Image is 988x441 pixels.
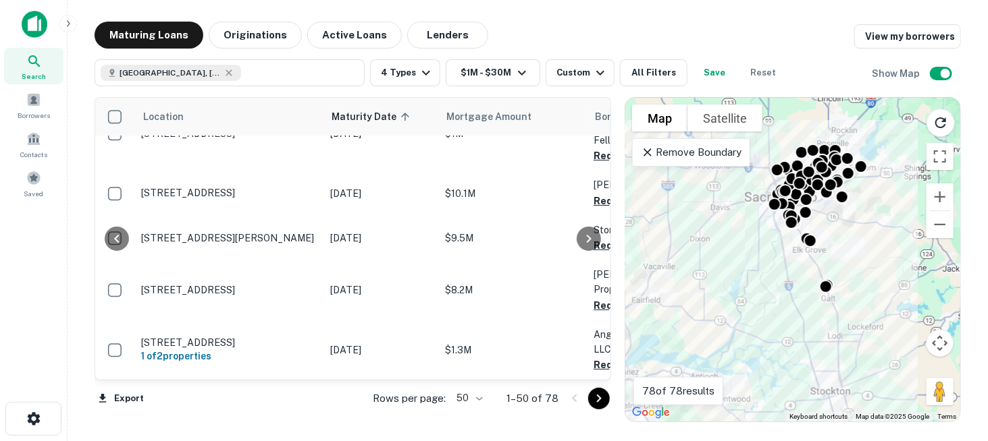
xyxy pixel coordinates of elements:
th: Maturity Date [323,98,438,136]
h6: 1 of 2 properties [141,349,317,363]
span: Location [142,109,184,125]
div: 0 0 [625,98,960,421]
p: [DATE] [330,231,432,245]
th: Location [134,98,323,136]
a: Terms (opens in new tab) [937,413,956,420]
button: Toggle fullscreen view [927,143,954,170]
button: Zoom out [927,211,954,238]
p: $8.2M [445,283,580,297]
button: Zoom in [927,183,954,210]
p: [STREET_ADDRESS][PERSON_NAME] [141,232,317,244]
a: Contacts [4,126,63,163]
img: Google [629,404,673,421]
button: Export [95,388,147,409]
span: Map data ©2025 Google [856,413,929,420]
p: [DATE] [330,283,432,297]
h6: Show Map [872,66,922,81]
p: [DATE] [330,343,432,357]
button: Save your search to get updates of matches that match your search criteria. [693,59,736,86]
p: Remove Boundary [641,144,742,160]
span: Search [22,71,46,82]
p: 1–50 of 78 [506,390,558,407]
button: Reload search area [927,109,955,137]
button: Go to next page [588,388,610,409]
button: 4 Types [370,59,440,86]
button: Active Loans [307,22,402,49]
button: Reset [742,59,785,86]
button: [GEOGRAPHIC_DATA], [GEOGRAPHIC_DATA], [GEOGRAPHIC_DATA] [95,59,365,86]
a: Search [4,48,63,84]
button: Keyboard shortcuts [789,412,848,421]
p: $9.5M [445,231,580,245]
a: Saved [4,165,63,202]
button: All Filters [620,59,687,86]
span: Contacts [20,149,47,160]
span: [GEOGRAPHIC_DATA], [GEOGRAPHIC_DATA], [GEOGRAPHIC_DATA] [120,67,221,79]
p: [DATE] [330,186,432,201]
button: Show street map [632,105,687,131]
div: 50 [451,388,485,408]
button: Show satellite imagery [687,105,762,131]
p: [STREET_ADDRESS] [141,284,317,296]
img: capitalize-icon.png [22,11,47,38]
p: Rows per page: [373,390,446,407]
th: Mortgage Amount [438,98,587,136]
button: Map camera controls [927,330,954,357]
button: Custom [546,59,615,86]
button: $1M - $30M [446,59,540,86]
div: Custom [556,65,608,81]
p: $1.3M [445,343,580,357]
span: Borrowers [18,110,50,121]
span: Mortgage Amount [446,109,549,125]
button: Lenders [407,22,488,49]
span: Maturity Date [332,109,414,125]
iframe: Chat Widget [920,333,988,398]
a: Borrowers [4,87,63,123]
p: $10.1M [445,186,580,201]
button: Originations [209,22,302,49]
a: Open this area in Google Maps (opens a new window) [629,404,673,421]
span: Saved [24,188,44,199]
p: [STREET_ADDRESS] [141,336,317,349]
a: View my borrowers [854,24,961,49]
button: Maturing Loans [95,22,203,49]
p: 78 of 78 results [642,383,714,399]
p: [STREET_ADDRESS] [141,187,317,199]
